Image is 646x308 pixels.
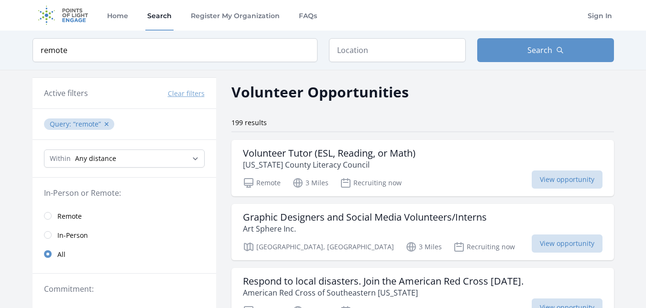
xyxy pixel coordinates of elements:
[231,81,409,103] h2: Volunteer Opportunities
[532,170,602,189] span: View opportunity
[243,241,394,253] p: [GEOGRAPHIC_DATA], [GEOGRAPHIC_DATA]
[57,250,66,259] span: All
[44,149,205,168] select: Search Radius
[104,119,109,129] button: ✕
[231,118,267,127] span: 199 results
[33,38,318,62] input: Keyword
[231,204,614,260] a: Graphic Designers and Social Media Volunteers/Interns Art Sphere Inc. [GEOGRAPHIC_DATA], [GEOGRAP...
[292,177,328,189] p: 3 Miles
[243,212,487,223] h3: Graphic Designers and Social Media Volunteers/Interns
[57,212,82,221] span: Remote
[453,241,515,253] p: Recruiting now
[532,234,602,253] span: View opportunity
[243,223,487,234] p: Art Sphere Inc.
[243,148,416,159] h3: Volunteer Tutor (ESL, Reading, or Math)
[243,159,416,170] p: [US_STATE] County Literacy Council
[243,287,524,298] p: American Red Cross of Southeastern [US_STATE]
[340,177,402,189] p: Recruiting now
[527,44,552,56] span: Search
[243,177,281,189] p: Remote
[44,187,205,199] legend: In-Person or Remote:
[168,89,205,98] button: Clear filters
[44,87,88,99] h3: Active filters
[50,119,73,128] span: Query :
[329,38,466,62] input: Location
[57,231,88,240] span: In-Person
[231,140,614,196] a: Volunteer Tutor (ESL, Reading, or Math) [US_STATE] County Literacy Council Remote 3 Miles Recruit...
[243,276,524,287] h3: Respond to local disasters. Join the American Red Cross [DATE].
[405,241,442,253] p: 3 Miles
[33,206,216,225] a: Remote
[477,38,614,62] button: Search
[33,225,216,244] a: In-Person
[33,244,216,264] a: All
[73,119,101,128] q: remote
[44,283,205,295] legend: Commitment:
